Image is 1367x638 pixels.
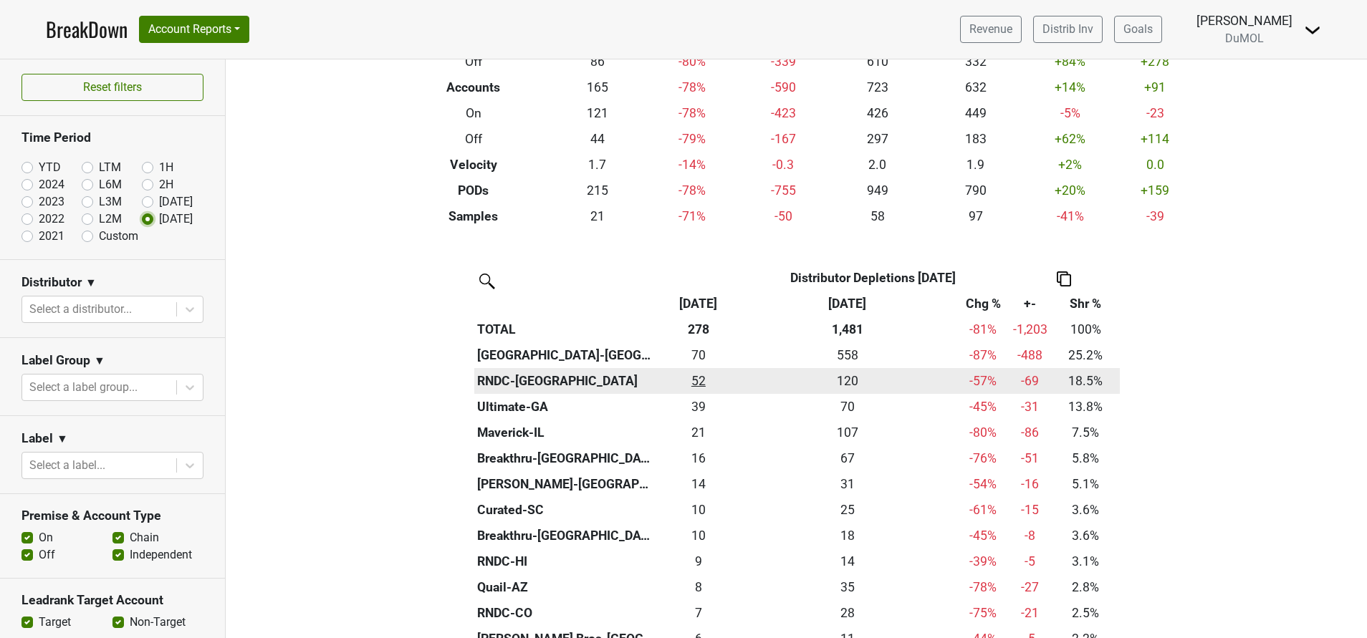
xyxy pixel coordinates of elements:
td: -423 [738,100,828,126]
label: Off [39,546,55,564]
div: 10 [663,526,734,545]
td: 21 [548,203,646,229]
td: +20 % [1025,178,1116,203]
td: -50 [738,203,828,229]
h3: Label Group [21,353,90,368]
td: 21 [660,420,737,445]
th: 558.100 [737,342,957,368]
td: 7.666 [660,574,737,600]
label: 2021 [39,228,64,245]
div: 16 [663,449,734,468]
td: -45 % [957,523,1009,548]
div: 35 [741,578,954,596]
td: 97 [926,203,1025,229]
th: Curated-SC [474,497,660,523]
th: &nbsp;: activate to sort column ascending [474,291,660,316]
td: +114 [1116,126,1194,152]
th: 18.167 [737,523,957,548]
span: ▼ [85,274,97,291]
div: 7 [663,604,734,622]
div: 70 [663,346,734,364]
td: 2.5% [1052,600,1120,626]
td: 14.17 [660,471,737,497]
label: L2M [99,211,122,228]
th: 25.334 [737,497,957,523]
td: 13.8% [1052,394,1120,420]
td: 2.8% [1052,574,1120,600]
td: +278 [1116,49,1194,74]
span: ▼ [94,352,105,369]
td: -39 [1116,203,1194,229]
th: [PERSON_NAME]-[GEOGRAPHIC_DATA] [474,471,660,497]
div: 28 [741,604,954,622]
label: [DATE] [159,193,193,211]
div: -5 [1012,552,1048,571]
td: +14 % [1025,74,1116,100]
img: Dropdown Menu [1304,21,1321,39]
td: 3.6% [1052,497,1120,523]
a: Goals [1114,16,1162,43]
td: 165 [548,74,646,100]
td: 0.0 [1116,152,1194,178]
div: 21 [663,423,734,442]
td: 3.6% [1052,523,1120,548]
label: 2022 [39,211,64,228]
label: Target [39,614,71,631]
div: 9 [663,552,734,571]
div: 120 [741,372,954,390]
th: Breakthru-[GEOGRAPHIC_DATA] [474,445,660,471]
td: 10 [660,497,737,523]
td: 790 [926,178,1025,203]
td: +159 [1116,178,1194,203]
button: Account Reports [139,16,249,43]
th: 1,481 [737,316,957,342]
td: 58 [828,203,926,229]
td: -78 % [646,74,738,100]
div: 107 [741,423,954,442]
td: 5.8% [1052,445,1120,471]
td: 426 [828,100,926,126]
td: -41 % [1025,203,1116,229]
th: Quail-AZ [474,574,660,600]
div: -8 [1012,526,1048,545]
td: 18.5% [1052,368,1120,394]
td: 3.1% [1052,548,1120,574]
h3: Leadrank Target Account [21,593,203,608]
th: [GEOGRAPHIC_DATA]-[GEOGRAPHIC_DATA] [474,342,660,368]
td: -590 [738,74,828,100]
th: 14.100 [737,548,957,574]
div: -51 [1012,449,1048,468]
th: Ultimate-GA [474,394,660,420]
td: -75 % [957,600,1009,626]
td: -76 % [957,445,1009,471]
td: 610 [828,49,926,74]
th: Distributor Depletions [DATE] [737,265,1009,291]
td: 100% [1052,316,1120,342]
td: 449 [926,100,1025,126]
td: -87 % [957,342,1009,368]
th: PODs [399,178,549,203]
th: 66.999 [737,445,957,471]
td: 1.9 [926,152,1025,178]
div: 558 [741,346,954,364]
div: -21 [1012,604,1048,622]
span: -1,203 [1013,322,1047,337]
th: Chg %: activate to sort column ascending [957,291,1009,316]
td: -79 % [646,126,738,152]
td: -57 % [957,368,1009,394]
div: -31 [1012,397,1048,416]
a: BreakDown [46,14,128,44]
td: -78 % [646,100,738,126]
td: 38.5 [660,394,737,420]
td: 632 [926,74,1025,100]
td: 215 [548,178,646,203]
th: Oct '25: activate to sort column ascending [660,291,737,316]
a: Revenue [960,16,1022,43]
h3: Distributor [21,275,82,290]
label: L3M [99,193,122,211]
span: -81% [969,322,997,337]
div: 14 [663,475,734,493]
th: Off [399,126,549,152]
td: 183 [926,126,1025,152]
td: -61 % [957,497,1009,523]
